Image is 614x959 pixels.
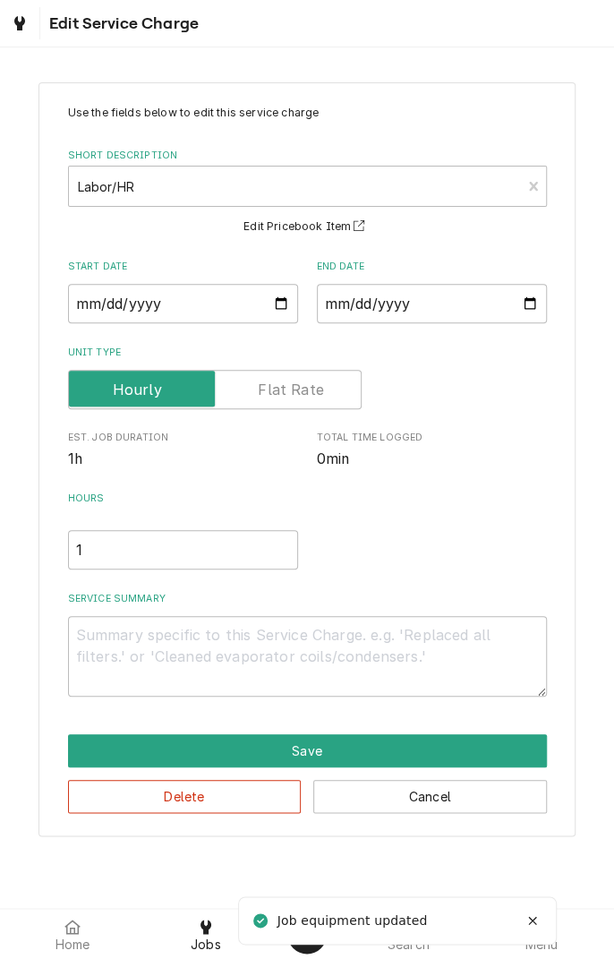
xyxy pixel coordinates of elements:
span: Menu [524,938,558,952]
label: Hours [68,492,298,520]
label: Unit Type [68,346,547,360]
div: Est. Job Duration [68,431,298,469]
a: Go to Jobs [4,7,36,39]
label: End Date [317,260,547,274]
a: Jobs [141,912,272,955]
span: Total Time Logged [317,431,547,445]
span: Edit Service Charge [44,12,199,36]
span: Jobs [191,938,221,952]
span: Search [388,938,430,952]
div: Line Item Create/Update Form [68,105,547,697]
div: Service Summary [68,592,547,698]
div: Total Time Logged [317,431,547,469]
div: Unit Type [68,346,547,409]
div: Line Item Create/Update [38,82,576,836]
span: 1h [68,450,82,467]
div: Job equipment updated [277,912,431,930]
span: Est. Job Duration [68,431,298,445]
a: Home [7,912,139,955]
label: Start Date [68,260,298,274]
span: Total Time Logged [317,449,547,470]
input: yyyy-mm-dd [68,284,298,323]
div: End Date [317,260,547,323]
div: Button Group [68,734,547,813]
div: Short Description [68,149,547,237]
span: Est. Job Duration [68,449,298,470]
button: Delete [68,780,302,813]
button: Save [68,734,547,767]
span: Home [55,938,90,952]
div: Button Group Row [68,734,547,767]
label: Service Summary [68,592,547,606]
label: Short Description [68,149,547,163]
div: [object Object] [68,492,298,569]
input: yyyy-mm-dd [317,284,547,323]
span: 0min [317,450,350,467]
p: Use the fields below to edit this service charge [68,105,547,121]
button: Cancel [313,780,547,813]
div: Start Date [68,260,298,323]
button: Edit Pricebook Item [241,216,373,238]
div: Button Group Row [68,767,547,813]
